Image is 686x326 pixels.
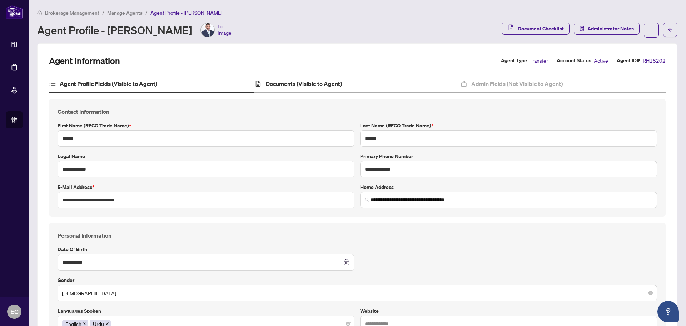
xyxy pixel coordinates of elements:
[360,122,657,130] label: Last Name (RECO Trade Name)
[502,23,570,35] button: Document Checklist
[617,57,641,65] label: Agent ID#:
[150,10,222,16] span: Agent Profile - [PERSON_NAME]
[62,286,653,300] span: Male
[501,57,528,65] label: Agent Type:
[145,9,148,17] li: /
[668,27,673,32] span: arrow-left
[360,152,657,160] label: Primary Phone Number
[60,79,157,88] h4: Agent Profile Fields (Visible to Agent)
[58,245,354,253] label: Date of Birth
[10,307,19,317] span: EC
[45,10,99,16] span: Brokerage Management
[105,322,109,326] span: close
[58,107,657,116] h4: Contact Information
[365,198,369,202] img: search_icon
[266,79,342,88] h4: Documents (Visible to Agent)
[49,55,120,67] h2: Agent Information
[574,23,640,35] button: Administrator Notes
[580,26,585,31] span: solution
[83,322,86,326] span: close
[102,9,104,17] li: /
[587,23,634,34] span: Administrator Notes
[58,122,354,130] label: First Name (RECO Trade Name)
[58,183,354,191] label: E-mail Address
[518,23,564,34] span: Document Checklist
[557,57,592,65] label: Account Status:
[360,307,657,315] label: Website
[58,276,657,284] label: Gender
[201,23,214,37] img: Profile Icon
[346,322,350,326] span: close-circle
[107,10,143,16] span: Manage Agents
[657,301,679,322] button: Open asap
[360,183,657,191] label: Home Address
[37,10,42,15] span: home
[58,307,354,315] label: Languages spoken
[58,231,657,240] h4: Personal Information
[471,79,563,88] h4: Admin Fields (Not Visible to Agent)
[58,152,354,160] label: Legal Name
[37,23,232,37] div: Agent Profile - [PERSON_NAME]
[218,23,232,37] span: Edit Image
[643,57,666,65] span: RH18202
[530,57,548,65] span: Transfer
[649,28,654,33] span: ellipsis
[6,5,23,19] img: logo
[594,57,608,65] span: Active
[648,291,653,295] span: close-circle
